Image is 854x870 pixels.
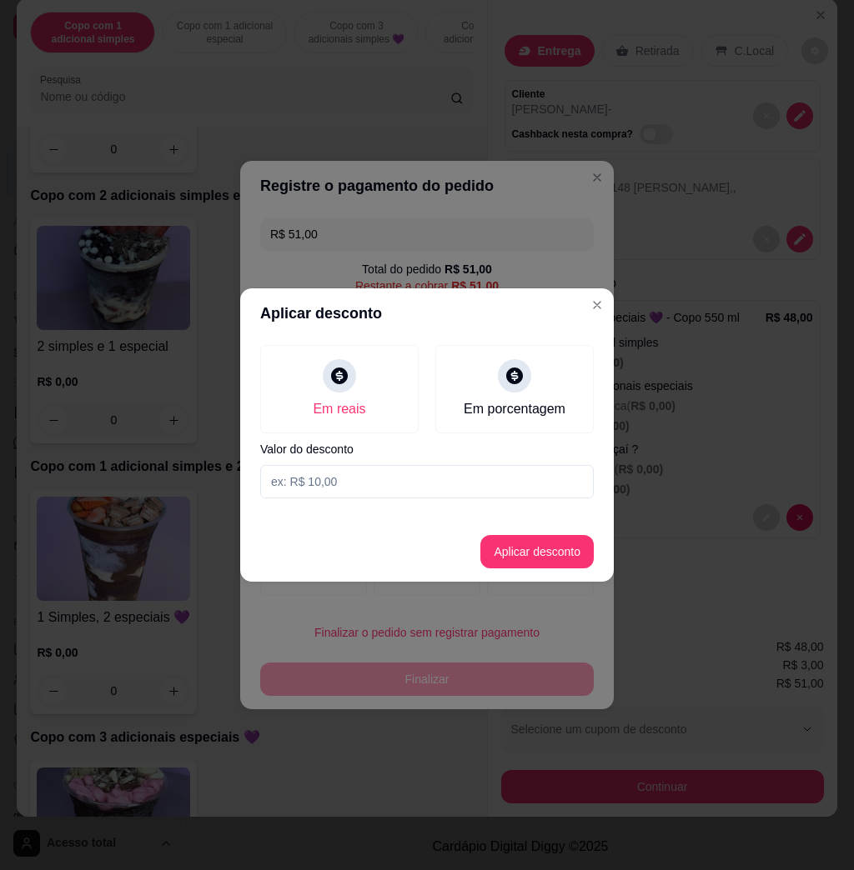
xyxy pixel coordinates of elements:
header: Aplicar desconto [240,288,614,338]
button: Aplicar desconto [480,535,594,568]
input: Valor do desconto [260,465,594,498]
label: Valor do desconto [260,443,594,455]
div: Em reais [313,399,365,419]
div: Em porcentagem [464,399,565,419]
button: Close [584,292,610,318]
